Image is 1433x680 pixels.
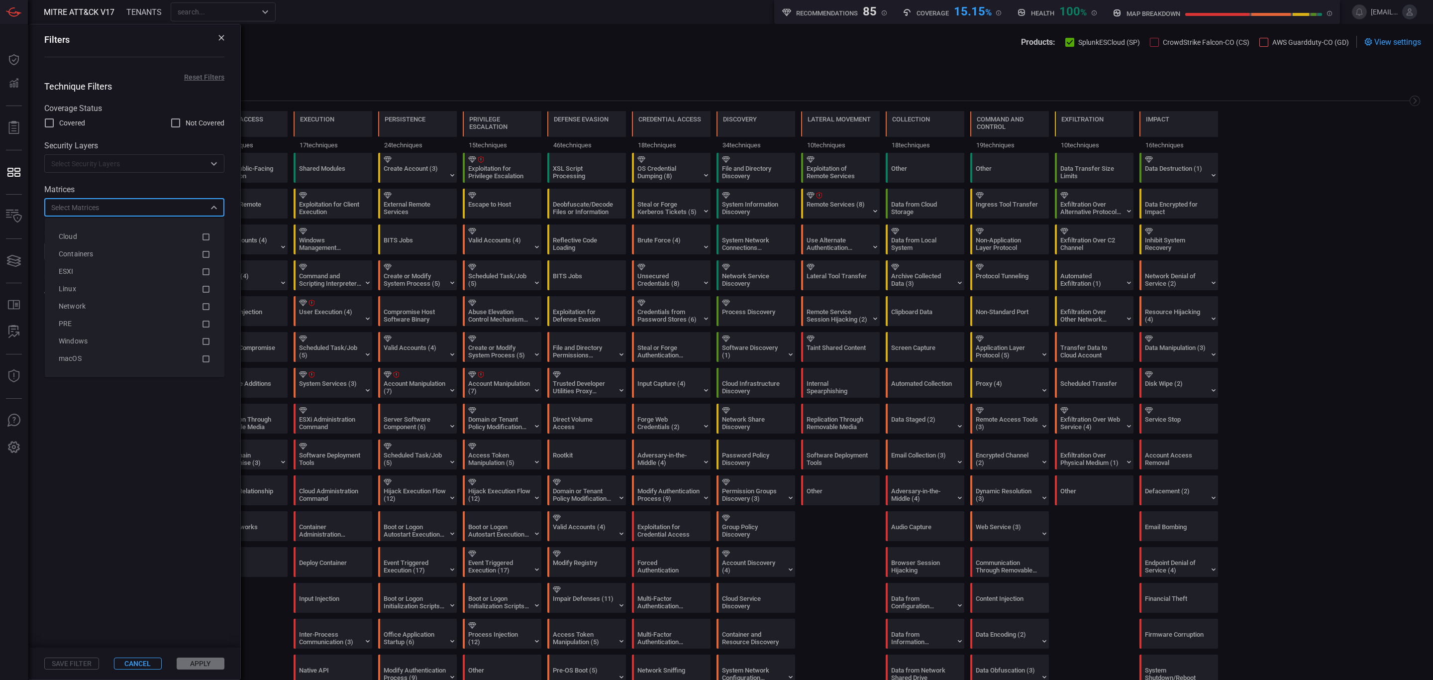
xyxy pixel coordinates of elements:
[632,440,711,469] div: T1557: Adversary-in-the-Middle
[716,583,795,613] div: T1526: Cloud Service Discovery
[186,118,224,128] span: Not Covered
[59,250,94,258] span: Containers
[378,189,457,219] div: T1133: External Remote Services
[384,165,446,180] div: Create Account (3)
[1055,111,1133,153] div: TA0010: Exfiltration
[801,153,880,183] div: T1210: Exploitation of Remote Services
[886,332,964,362] div: T1113: Screen Capture
[385,115,425,123] div: Persistence
[51,263,218,280] li: ESXI
[632,137,711,153] div: 18 techniques
[1060,201,1123,216] div: Exfiltration Over Alternative Protocol (3)
[886,475,964,505] div: T1557: Adversary-in-the-Middle
[547,619,626,649] div: T1134: Access Token Manipulation
[886,440,964,469] div: T1114: Email Collection
[547,260,626,290] div: T1197: BITS Jobs
[637,201,700,216] div: Steal or Forge Kerberos Tickets (5)
[1139,511,1218,541] div: T1667: Email Bombing (Not covered)
[59,118,85,128] span: Covered
[1150,37,1249,47] button: CrowdStrike Falcon-CO (CS)
[59,337,88,345] span: Windows
[114,658,162,670] button: Cancel
[463,583,541,613] div: T1037: Boot or Logon Initialization Scripts
[209,440,288,469] div: T1195: Supply Chain Compromise (Not covered)
[547,111,626,153] div: TA0005: Defense Evasion
[2,436,26,459] button: Preferences
[547,547,626,577] div: T1112: Modify Registry
[891,165,953,180] div: Other
[384,236,446,251] div: BITS Jobs
[468,201,530,216] div: Escape to Host
[294,225,372,254] div: T1047: Windows Management Instrumentation
[547,511,626,541] div: T1078: Valid Accounts
[378,511,457,541] div: T1547: Boot or Logon Autostart Execution
[463,368,541,398] div: T1098: Account Manipulation
[51,228,218,245] li: Cloud
[716,619,795,649] div: T1613: Container and Resource Discovery
[294,619,372,649] div: T1559: Inter-Process Communication (Not covered)
[970,511,1049,541] div: T1102: Web Service
[1139,475,1218,505] div: T1491: Defacement (Not covered)
[1272,38,1349,46] span: AWS Guardduty-CO (GD)
[44,185,224,194] label: Matrices
[547,475,626,505] div: T1484: Domain or Tenant Policy Modification
[632,511,711,541] div: T1212: Exploitation for Credential Access (Not covered)
[554,115,609,123] div: Defense Evasion
[722,165,784,180] div: File and Directory Discovery
[294,137,372,153] div: 17 techniques
[886,260,964,290] div: T1560: Archive Collected Data
[976,236,1038,251] div: Non-Application Layer Protocol
[547,368,626,398] div: T1127: Trusted Developer Utilities Proxy Execution
[299,201,361,216] div: Exploitation for Client Execution
[1139,404,1218,434] div: T1489: Service Stop
[891,201,953,216] div: Data from Cloud Storage
[1055,404,1133,434] div: T1567: Exfiltration Over Web Service
[44,7,114,17] span: MITRE ATT&CK V17
[807,201,869,216] div: Remote Services (8)
[378,404,457,434] div: T1505: Server Software Component
[970,225,1049,254] div: T1095: Non-Application Layer Protocol
[1374,37,1421,47] span: View settings
[970,583,1049,613] div: T1659: Content Injection (Not covered)
[886,296,964,326] div: T1115: Clipboard Data
[258,5,272,19] button: Open
[463,404,541,434] div: T1484: Domain or Tenant Policy Modification
[801,368,880,398] div: T1534: Internal Spearphishing (Not covered)
[1139,137,1218,153] div: 16 techniques
[716,475,795,505] div: T1069: Permission Groups Discovery
[801,225,880,254] div: T1550: Use Alternate Authentication Material
[716,260,795,290] div: T1046: Network Service Discovery
[886,225,964,254] div: T1005: Data from Local System
[1055,225,1133,254] div: T1041: Exfiltration Over C2 Channel
[1371,8,1398,16] span: [EMAIL_ADDRESS][PERSON_NAME][DOMAIN_NAME]
[378,583,457,613] div: T1037: Boot or Logon Initialization Scripts
[294,368,372,398] div: T1569: System Services
[637,165,700,180] div: OS Credential Dumping (8)
[547,332,626,362] div: T1222: File and Directory Permissions Modification
[294,332,372,362] div: T1053: Scheduled Task/Job
[1139,189,1218,219] div: T1486: Data Encrypted for Impact
[468,236,530,251] div: Valid Accounts (4)
[547,225,626,254] div: T1620: Reflective Code Loading
[44,141,224,150] label: Security Layers
[801,111,880,153] div: TA0008: Lateral Movement
[294,404,372,434] div: T1675: ESXi Administration Command
[716,137,795,153] div: 34 techniques
[722,201,784,216] div: System Information Discovery
[547,153,626,183] div: T1220: XSL Script Processing
[209,189,288,219] div: T1133: External Remote Services
[1364,36,1421,48] div: View settings
[51,350,218,367] li: macOS
[632,111,711,153] div: TA0006: Credential Access
[886,111,964,153] div: TA0009: Collection
[632,332,711,362] div: T1649: Steal or Forge Authentication Certificates
[294,583,372,613] div: T1674: Input Injection (Not covered)
[716,404,795,434] div: T1135: Network Share Discovery
[209,511,288,541] div: T1669: Wi-Fi Networks (Not covered)
[807,236,869,251] div: Use Alternate Authentication Material (4)
[44,104,224,113] label: Coverage Status
[1145,165,1207,180] div: Data Destruction (1)
[638,115,701,123] div: Credential Access
[2,320,26,344] button: ALERT ANALYSIS
[47,201,205,214] input: Select Matrices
